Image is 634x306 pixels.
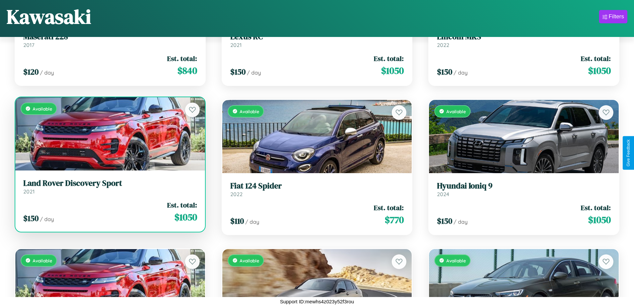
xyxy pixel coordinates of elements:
span: Est. total: [374,54,404,63]
span: Est. total: [167,54,197,63]
span: $ 1050 [381,64,404,77]
span: Available [240,258,259,263]
span: 2022 [437,42,449,48]
span: $ 1050 [588,64,611,77]
span: 2024 [437,191,449,197]
span: / day [247,69,261,76]
span: Available [446,109,466,114]
h3: Fiat 124 Spider [230,181,404,191]
span: 2021 [23,188,35,195]
span: Available [33,258,52,263]
h3: Maserati 228 [23,32,197,42]
h3: Lincoln MKS [437,32,611,42]
p: Support ID: mewhs4z023y52f3rou [280,297,354,306]
span: Est. total: [167,200,197,210]
span: $ 150 [23,213,39,224]
button: Filters [599,10,627,23]
h1: Kawasaki [7,3,91,30]
span: / day [245,218,259,225]
div: Filters [609,13,624,20]
h3: Lexus RC [230,32,404,42]
span: $ 110 [230,215,244,226]
span: $ 150 [437,66,452,77]
a: Maserati 2282017 [23,32,197,48]
span: 2021 [230,42,242,48]
span: $ 150 [437,215,452,226]
span: Available [33,106,52,112]
span: / day [454,69,468,76]
span: $ 150 [230,66,246,77]
a: Hyundai Ioniq 92024 [437,181,611,197]
span: / day [40,216,54,222]
span: $ 770 [385,213,404,226]
h3: Hyundai Ioniq 9 [437,181,611,191]
span: $ 840 [177,64,197,77]
span: Est. total: [374,203,404,212]
a: Fiat 124 Spider2022 [230,181,404,197]
span: $ 1050 [174,210,197,224]
a: Lincoln MKS2022 [437,32,611,48]
span: Available [446,258,466,263]
div: Give Feedback [626,140,631,166]
span: $ 120 [23,66,39,77]
a: Lexus RC2021 [230,32,404,48]
span: $ 1050 [588,213,611,226]
span: Est. total: [581,54,611,63]
span: 2017 [23,42,34,48]
span: / day [454,218,468,225]
h3: Land Rover Discovery Sport [23,178,197,188]
span: / day [40,69,54,76]
span: 2022 [230,191,243,197]
span: Available [240,109,259,114]
a: Land Rover Discovery Sport2021 [23,178,197,195]
span: Est. total: [581,203,611,212]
